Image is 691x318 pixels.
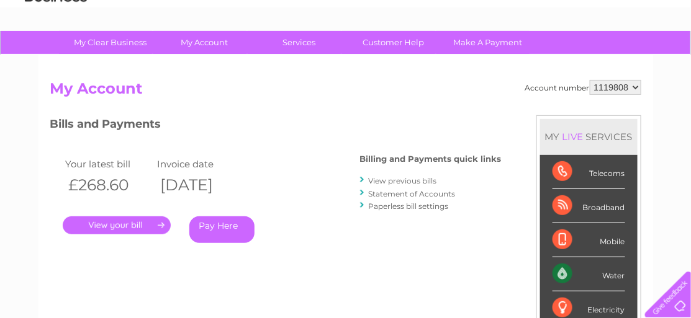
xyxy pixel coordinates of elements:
[553,257,625,291] div: Water
[53,7,639,60] div: Clear Business is a trading name of Verastar Limited (registered in [GEOGRAPHIC_DATA] No. 3667643...
[436,31,539,54] a: Make A Payment
[63,156,155,172] td: Your latest bill
[538,53,576,62] a: Telecoms
[50,115,502,137] h3: Bills and Payments
[153,31,256,54] a: My Account
[59,31,161,54] a: My Clear Business
[553,223,625,257] div: Mobile
[189,216,255,243] a: Pay Here
[154,156,246,172] td: Invoice date
[63,172,155,198] th: £268.60
[525,80,641,95] div: Account number
[24,32,88,70] img: logo.png
[504,53,531,62] a: Energy
[553,189,625,223] div: Broadband
[472,53,496,62] a: Water
[50,80,641,104] h2: My Account
[540,119,638,154] div: MY SERVICES
[457,6,543,22] a: 0333 014 3131
[342,31,445,54] a: Customer Help
[154,172,246,198] th: [DATE]
[369,201,449,211] a: Paperless bill settings
[583,53,601,62] a: Blog
[560,131,586,143] div: LIVE
[650,53,679,62] a: Log out
[369,176,437,185] a: View previous bills
[63,216,171,234] a: .
[553,155,625,189] div: Telecoms
[360,154,502,164] h4: Billing and Payments quick links
[608,53,639,62] a: Contact
[248,31,350,54] a: Services
[369,189,456,198] a: Statement of Accounts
